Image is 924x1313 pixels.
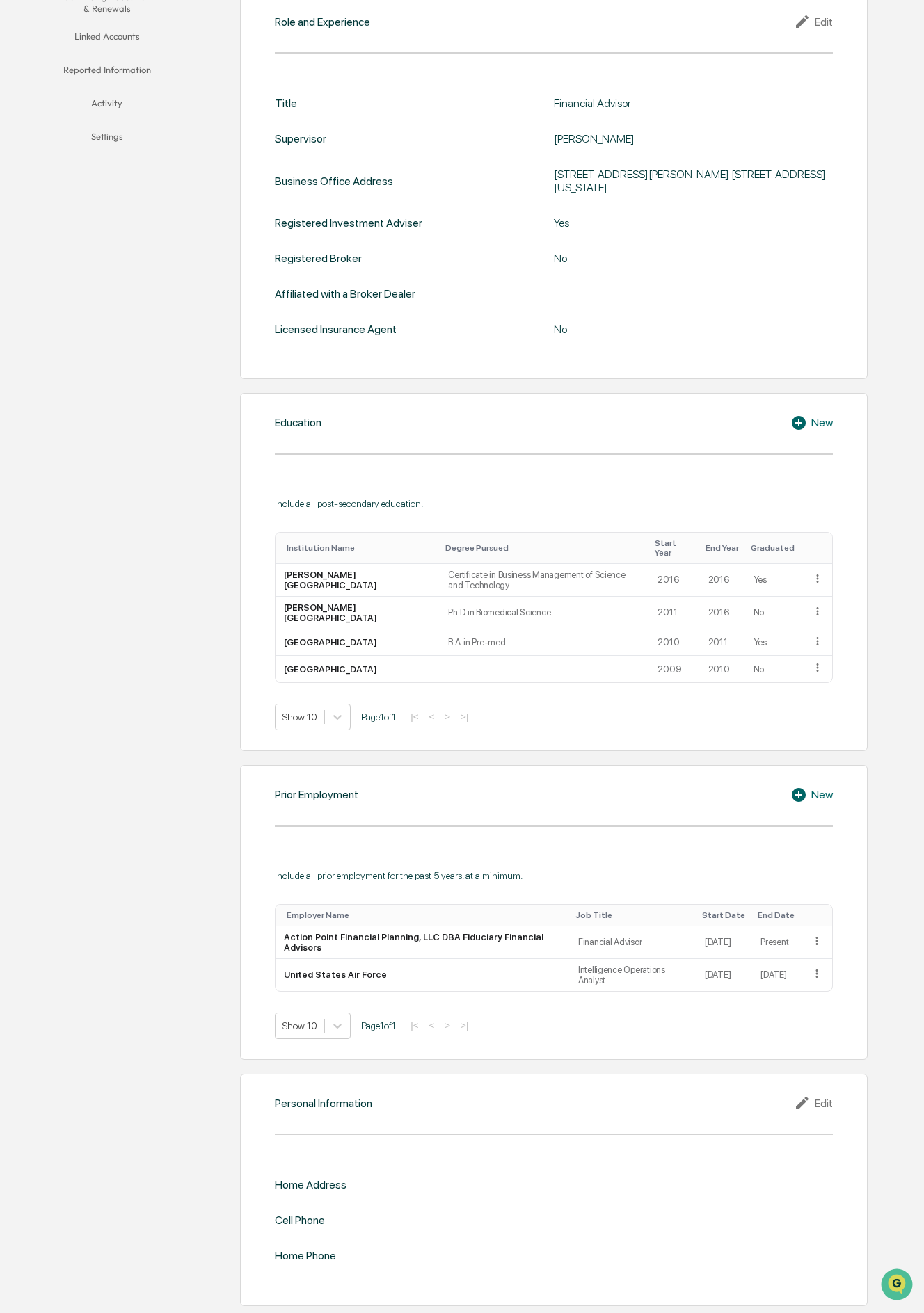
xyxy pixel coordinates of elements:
div: Prior Employment [275,788,358,801]
td: 2010 [700,656,745,682]
div: Toggle SortBy [287,910,564,920]
div: Registered Investment Adviser [275,216,422,229]
div: Education [275,416,321,429]
td: Ph.D. in Biomedical Science [440,597,649,629]
td: [DATE] [696,926,752,959]
a: Powered byPylon [98,235,168,246]
div: Toggle SortBy [813,910,827,920]
div: Personal Information [275,1097,372,1110]
td: [GEOGRAPHIC_DATA] [276,656,440,682]
a: 🔎Data Lookup [8,196,93,221]
td: 2011 [649,597,699,629]
div: Toggle SortBy [575,910,691,920]
div: Toggle SortBy [702,910,747,920]
span: Data Lookup [28,202,88,216]
span: Preclearance [28,175,90,189]
div: Edit [794,1095,833,1111]
button: Start new chat [237,111,253,127]
td: Financial Advisor [570,926,696,959]
button: < [425,711,439,723]
div: New [790,787,833,803]
td: [PERSON_NAME][GEOGRAPHIC_DATA] [276,597,440,629]
div: Business Office Address [275,168,393,194]
button: < [425,1020,439,1031]
button: > [440,711,454,723]
td: United States Air Force [276,959,570,991]
td: Yes [745,629,803,656]
span: Page 1 of 1 [361,711,396,723]
td: 2011 [700,629,745,656]
td: Present [752,926,802,959]
td: [PERSON_NAME][GEOGRAPHIC_DATA] [276,564,440,597]
div: Title [275,97,297,110]
a: 🗄️Attestations [95,170,178,195]
div: Role and Experience [275,15,370,29]
td: No [745,656,803,682]
span: Pylon [138,236,168,246]
td: Certificate in Business Management of Science and Technology [440,564,649,597]
td: 2010 [649,629,699,656]
td: Intelligence Operations Analyst [570,959,696,991]
td: [GEOGRAPHIC_DATA] [276,629,440,656]
img: 1746055101610-c473b297-6a78-478c-a979-82029cc54cd1 [14,106,39,131]
td: 2016 [649,564,699,597]
div: Toggle SortBy [706,543,740,553]
div: Toggle SortBy [445,543,644,553]
button: |< [406,711,422,723]
div: New [790,414,833,431]
span: Page 1 of 1 [361,1020,396,1031]
td: Action Point Financial Planning, LLC DBA Fiduciary Financial Advisors [276,926,570,959]
div: Financial Advisor [554,97,833,110]
button: |< [406,1020,422,1031]
div: 🔎 [14,203,25,214]
td: 2016 [700,564,745,597]
div: Home Phone [275,1249,336,1262]
div: We're available if you need us! [47,120,176,131]
iframe: Open customer support [879,1267,917,1305]
div: Toggle SortBy [287,543,434,553]
div: Include all post-secondary education. [275,498,833,509]
div: Toggle SortBy [751,543,797,553]
div: Start new chat [47,106,228,120]
td: 2016 [700,597,745,629]
div: Supervisor [275,132,326,145]
td: Yes [745,564,803,597]
div: Toggle SortBy [655,538,694,558]
td: [DATE] [696,959,752,991]
div: Home Address [275,1178,346,1191]
button: Linked Accounts [49,22,165,56]
div: Toggle SortBy [758,910,797,920]
td: [DATE] [752,959,802,991]
div: No [554,252,833,265]
div: 🖐️ [14,177,25,188]
td: No [745,597,803,629]
button: Activity [49,89,165,122]
button: >| [456,1020,472,1031]
div: Registered Broker [275,252,362,265]
div: Licensed Insurance Agent [275,323,397,336]
div: Edit [794,13,833,30]
div: [PERSON_NAME] [554,132,833,145]
button: Settings [49,122,165,156]
div: Yes [554,216,833,229]
td: B.A. in Pre-med [440,629,649,656]
p: How can we help? [14,29,253,51]
div: [STREET_ADDRESS][PERSON_NAME] [STREET_ADDRESS][US_STATE] [554,168,833,194]
button: >| [456,711,472,723]
div: Toggle SortBy [814,543,827,553]
td: 2009 [649,656,699,682]
button: > [440,1020,454,1031]
div: Affiliated with a Broker Dealer [275,287,415,300]
button: Reported Information [49,56,165,89]
div: Cell Phone [275,1214,325,1227]
a: 🖐️Preclearance [8,170,95,195]
div: No [554,323,833,336]
span: Attestations [115,175,173,189]
div: Include all prior employment for the past 5 years, at a minimum. [275,870,833,881]
div: 🗄️ [101,177,112,188]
